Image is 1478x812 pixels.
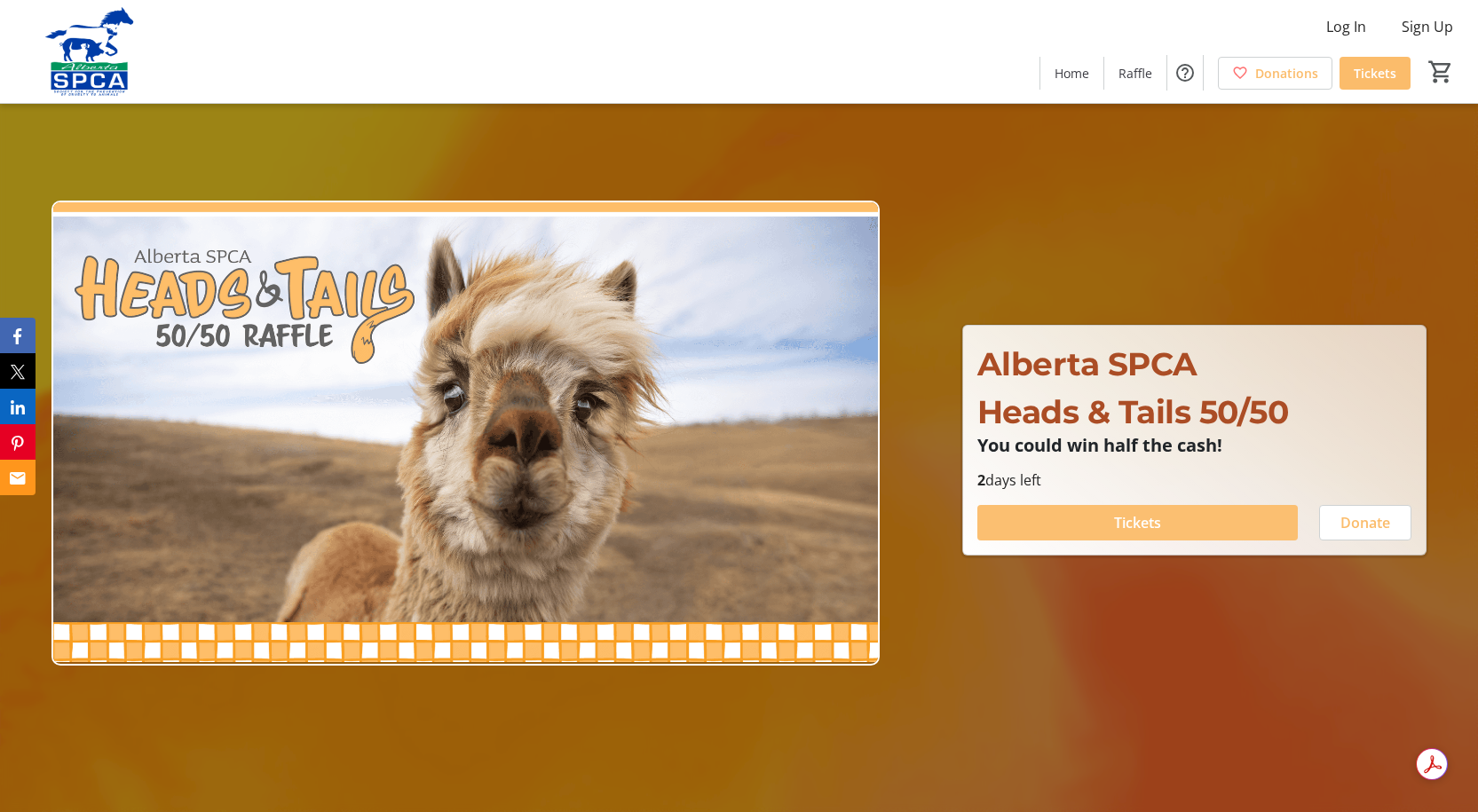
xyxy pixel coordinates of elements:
span: Tickets [1354,64,1396,83]
a: Raffle [1104,57,1166,90]
span: Raffle [1118,64,1152,83]
a: Donations [1218,57,1332,90]
img: Alberta SPCA's Logo [11,7,169,96]
img: Campaign CTA Media Photo [51,201,880,666]
span: Donate [1340,512,1390,533]
button: Sign Up [1387,12,1467,41]
button: Donate [1319,505,1411,540]
a: Home [1040,57,1103,90]
span: Alberta SPCA [977,344,1197,383]
span: 2 [977,470,985,490]
p: You could win half the cash! [977,436,1411,455]
a: Tickets [1340,57,1411,90]
span: Sign Up [1402,16,1453,37]
button: Tickets [977,505,1298,540]
button: Log In [1312,12,1380,41]
span: Log In [1326,16,1366,37]
button: Help [1167,55,1203,91]
button: Cart [1425,56,1457,88]
span: Donations [1255,64,1318,83]
p: days left [977,469,1411,491]
span: Tickets [1114,512,1161,533]
span: Home [1055,64,1089,83]
span: Heads & Tails 50/50 [977,392,1289,431]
